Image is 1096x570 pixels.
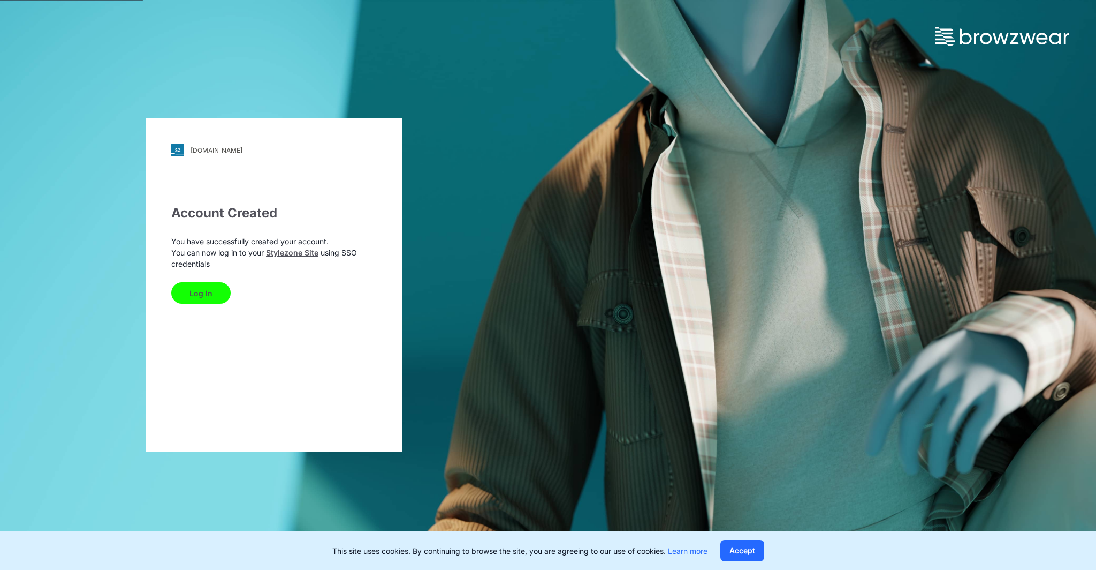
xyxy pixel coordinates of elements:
[935,27,1069,46] img: browzwear-logo.73288ffb.svg
[171,236,377,247] p: You have successfully created your account.
[171,144,184,156] img: svg+xml;base64,PHN2ZyB3aWR0aD0iMjgiIGhlaWdodD0iMjgiIHZpZXdCb3g9IjAgMCAyOCAyOCIgZmlsbD0ibm9uZSIgeG...
[171,282,231,304] button: Log In
[171,204,377,223] div: Account Created
[266,248,318,257] a: Stylezone Site
[191,146,242,154] div: [DOMAIN_NAME]
[720,540,764,561] button: Accept
[171,144,377,156] a: [DOMAIN_NAME]
[332,545,707,557] p: This site uses cookies. By continuing to browse the site, you are agreeing to our use of cookies.
[668,546,707,556] a: Learn more
[171,247,377,269] p: You can now log in to your using SSO credentials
